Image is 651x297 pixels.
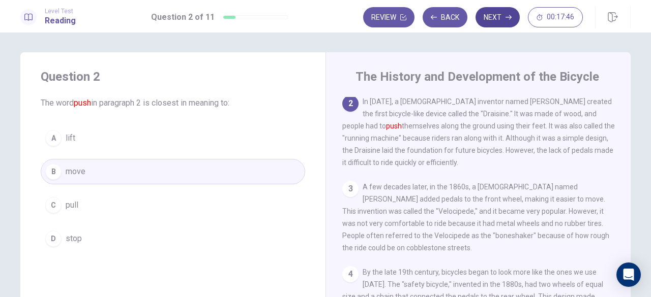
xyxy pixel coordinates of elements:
[342,95,359,112] div: 2
[45,163,62,180] div: B
[41,226,305,251] button: Dstop
[151,11,215,23] h1: Question 2 of 11
[476,7,520,27] button: Next
[356,69,599,85] h4: The History and Development of the Bicycle
[386,122,402,130] font: push
[41,159,305,184] button: Bmove
[616,262,641,287] div: Open Intercom Messenger
[74,98,91,108] font: push
[423,7,467,27] button: Back
[45,130,62,146] div: A
[528,7,583,27] button: 00:17:46
[342,183,609,252] span: A few decades later, in the 1860s, a [DEMOGRAPHIC_DATA] named [PERSON_NAME] added pedals to the f...
[547,13,574,21] span: 00:17:46
[342,181,359,197] div: 3
[363,7,415,27] button: Review
[45,15,76,27] h1: Reading
[41,69,305,85] h4: Question 2
[342,266,359,282] div: 4
[45,230,62,247] div: D
[66,233,82,245] span: stop
[41,192,305,218] button: Cpull
[342,97,615,167] span: In [DATE], a [DEMOGRAPHIC_DATA] inventor named [PERSON_NAME] created the first bicycle-like devic...
[45,197,62,213] div: C
[66,132,75,144] span: lift
[66,166,85,178] span: move
[45,8,76,15] span: Level Test
[41,125,305,151] button: Alift
[41,97,305,109] span: The word in paragraph 2 is closest in meaning to:
[66,199,78,211] span: pull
